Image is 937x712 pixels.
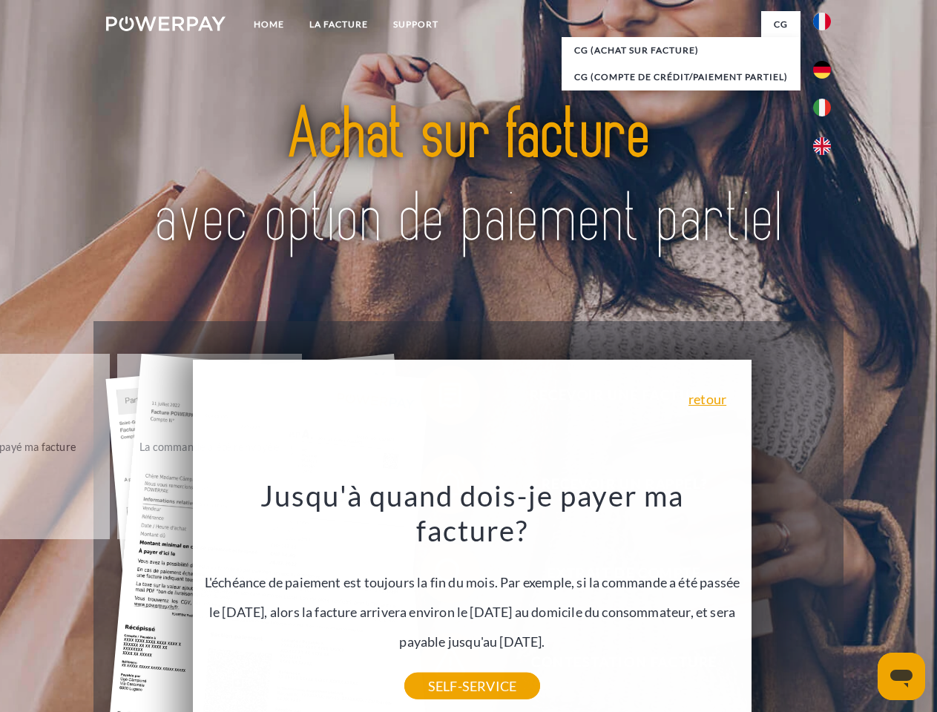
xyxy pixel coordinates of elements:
a: CG (achat sur facture) [562,37,800,64]
a: SELF-SERVICE [404,673,540,699]
a: LA FACTURE [297,11,381,38]
h3: Jusqu'à quand dois-je payer ma facture? [202,478,743,549]
a: CG (Compte de crédit/paiement partiel) [562,64,800,90]
img: de [813,61,831,79]
a: Support [381,11,451,38]
img: it [813,99,831,116]
img: fr [813,13,831,30]
a: CG [761,11,800,38]
a: Home [241,11,297,38]
div: La commande a été renvoyée [126,436,293,456]
div: L'échéance de paiement est toujours la fin du mois. Par exemple, si la commande a été passée le [... [202,478,743,686]
img: logo-powerpay-white.svg [106,16,226,31]
img: en [813,137,831,155]
img: title-powerpay_fr.svg [142,71,795,284]
iframe: Bouton de lancement de la fenêtre de messagerie [878,653,925,700]
a: retour [688,392,726,406]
